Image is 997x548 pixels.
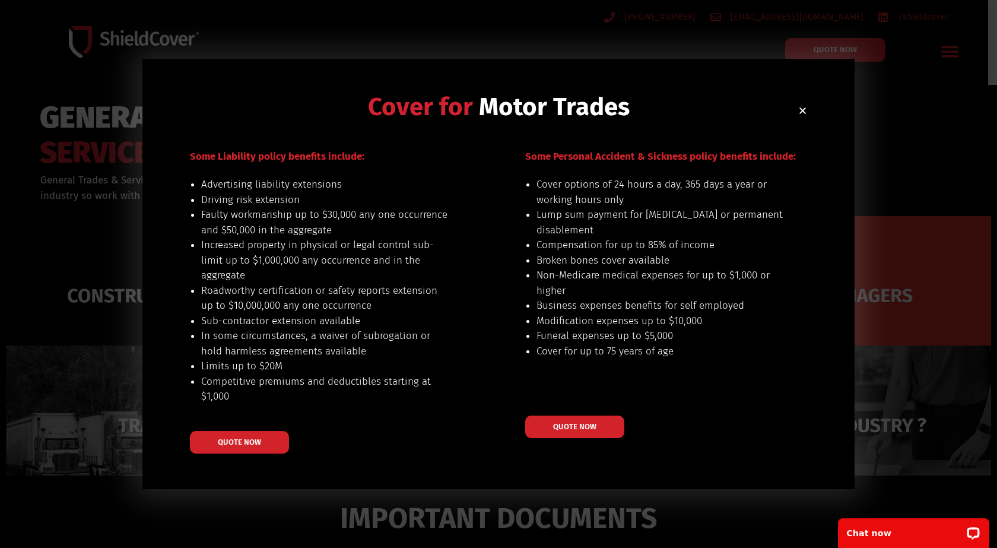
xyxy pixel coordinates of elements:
span: Some Liability policy benefits include: [190,150,364,163]
li: Increased property in physical or legal control sub-limit up to $1,000,000 any occurrence and in ... [201,237,449,283]
li: Competitive premiums and deductibles starting at $1,000 [201,374,449,404]
a: QUOTE NOW [190,431,289,454]
a: Close [798,106,807,115]
li: Business expenses benefits for self employed [536,298,784,313]
li: Cover options of 24 hours a day, 365 days a year or working hours only [536,177,784,207]
li: Sub-contractor extension available [201,313,449,329]
span: Motor Trades [479,92,630,122]
li: Cover for up to 75 years of age [536,344,784,359]
li: Broken bones cover available [536,253,784,268]
li: Funeral expenses up to $5,000 [536,328,784,344]
span: QUOTE NOW [218,438,261,446]
li: Advertising liability extensions [201,177,449,192]
span: Cover for [368,92,473,122]
li: Faulty workmanship up to $30,000 any one occurrence and $50,000 in the aggregate [201,207,449,237]
iframe: LiveChat chat widget [830,511,997,548]
li: Non-Medicare medical expenses for up to $1,000 or higher [536,268,784,298]
a: QUOTE NOW [525,416,624,438]
li: Driving risk extension [201,192,449,208]
span: QUOTE NOW [553,423,596,430]
li: Lump sum payment for [MEDICAL_DATA] or permanent disablement [536,207,784,237]
span: Some Personal Accident & Sickness policy benefits include: [525,150,796,163]
li: Roadworthy certification or safety reports extension up to $10,000,000 any one occurrence [201,283,449,313]
li: Modification expenses up to $10,000 [536,313,784,329]
li: Limits up to $20M [201,359,449,374]
li: Compensation for up to 85% of income [536,237,784,253]
li: In some circumstances, a waiver of subrogation or hold harmless agreements available [201,328,449,359]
